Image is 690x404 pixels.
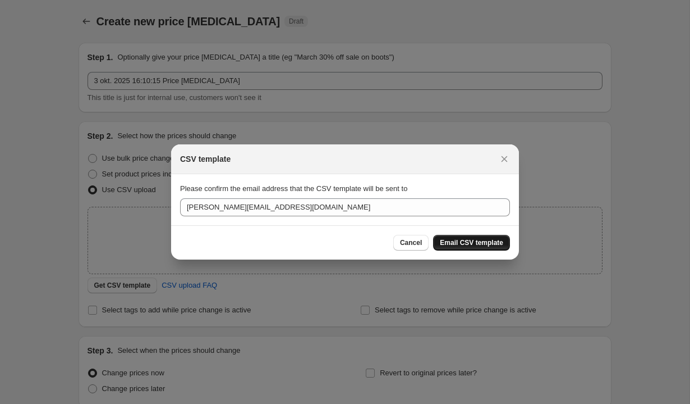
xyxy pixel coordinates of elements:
span: Please confirm the email address that the CSV template will be sent to [180,184,407,193]
button: Close [496,151,512,167]
span: Cancel [400,238,422,247]
button: Cancel [393,235,429,251]
span: Email CSV template [440,238,503,247]
button: Email CSV template [433,235,510,251]
h2: CSV template [180,153,231,165]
